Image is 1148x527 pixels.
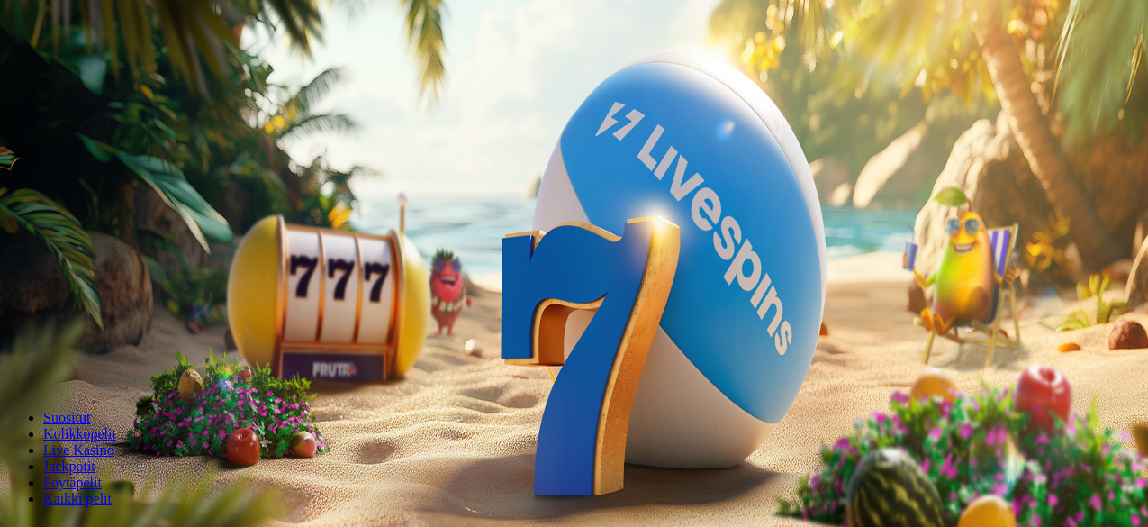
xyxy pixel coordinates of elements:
[43,426,116,441] a: Kolikkopelit
[43,442,114,458] a: Live Kasino
[7,379,1141,507] nav: Lobby
[43,475,102,490] span: Pöytäpelit
[43,491,112,506] span: Kaikki pelit
[43,459,95,474] a: Jackpotit
[43,410,90,425] a: Suositut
